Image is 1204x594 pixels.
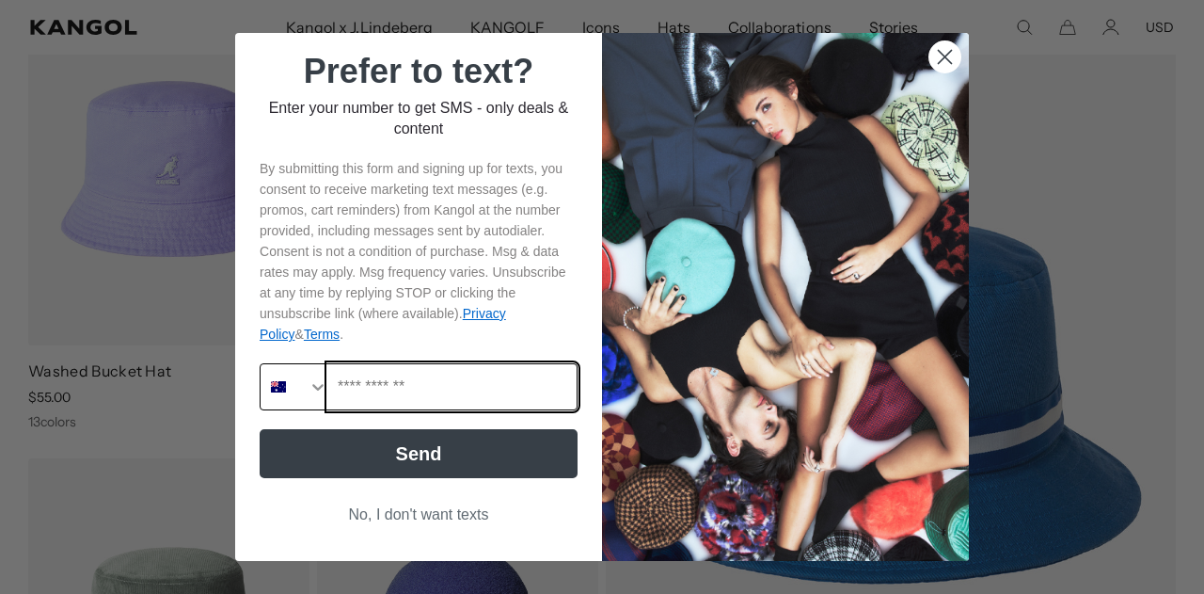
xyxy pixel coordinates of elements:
img: 32d93059-7686-46ce-88e0-f8be1b64b1a2.jpeg [602,33,969,561]
span: Prefer to text? [304,52,533,90]
button: Search Countries [261,364,328,409]
button: Close dialog [928,40,961,73]
img: Australia [271,379,286,394]
button: Send [260,429,578,478]
a: Terms [304,327,340,342]
p: By submitting this form and signing up for texts, you consent to receive marketing text messages ... [260,158,578,345]
button: No, I don't want texts [260,497,578,533]
input: Phone Number [328,364,577,409]
span: Enter your number to get SMS - only deals & content [269,100,569,136]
